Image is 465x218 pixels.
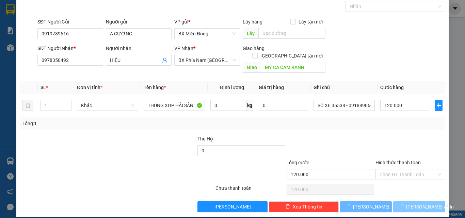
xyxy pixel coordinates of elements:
button: delete [22,100,33,111]
div: VP gửi [174,18,240,26]
span: loading [346,204,353,209]
input: Ghi Chú [314,100,375,111]
button: plus [435,100,443,111]
span: [PERSON_NAME] [214,203,251,211]
button: [PERSON_NAME] [340,201,392,212]
span: VP Nhận [174,46,193,51]
span: Lấy [243,28,258,39]
span: Giao hàng [243,46,264,51]
span: Thu Hộ [197,136,213,141]
b: 339 Đinh Bộ Lĩnh, P26 [3,37,36,50]
input: 0 [259,100,308,111]
div: Chưa thanh toán [215,184,286,196]
input: Dọc đường [258,28,325,39]
span: Định lượng [220,85,244,90]
li: VP BX Miền Đông [3,29,47,36]
div: SĐT Người Nhận [37,45,103,52]
span: [PERSON_NAME] và In [406,203,454,211]
span: Đơn vị tính [77,85,102,90]
span: user-add [162,57,167,63]
span: Khác [81,100,134,111]
li: VP BX Phía Nam [GEOGRAPHIC_DATA] [47,29,91,51]
input: VD: Bàn, Ghế [144,100,205,111]
span: loading [399,204,406,209]
div: Tổng: 1 [22,120,180,127]
button: [PERSON_NAME] [197,201,267,212]
span: Giao [243,62,261,73]
span: [GEOGRAPHIC_DATA] tận nơi [258,52,325,60]
div: Người gửi [106,18,172,26]
span: Tổng cước [287,160,309,165]
th: Ghi chú [311,81,378,94]
span: BX Miền Đông [178,29,236,39]
input: Dọc đường [261,62,325,73]
li: Cúc Tùng [3,3,99,16]
div: Người nhận [106,45,172,52]
span: Xóa Thông tin [293,203,322,211]
span: plus [435,103,442,108]
span: kg [246,100,253,111]
label: Hình thức thanh toán [375,160,421,165]
span: environment [3,38,8,43]
button: [PERSON_NAME] và In [393,201,445,212]
span: Tên hàng [144,85,166,90]
span: Lấy tận nơi [296,18,325,26]
div: SĐT Người Gửi [37,18,103,26]
span: delete [285,204,290,209]
span: Lấy hàng [243,19,262,24]
button: deleteXóa Thông tin [269,201,339,212]
span: Cước hàng [380,85,404,90]
span: [PERSON_NAME] [353,203,389,211]
span: Giá trị hàng [259,85,284,90]
span: BX Phía Nam Nha Trang [178,55,236,65]
span: SL [41,85,46,90]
